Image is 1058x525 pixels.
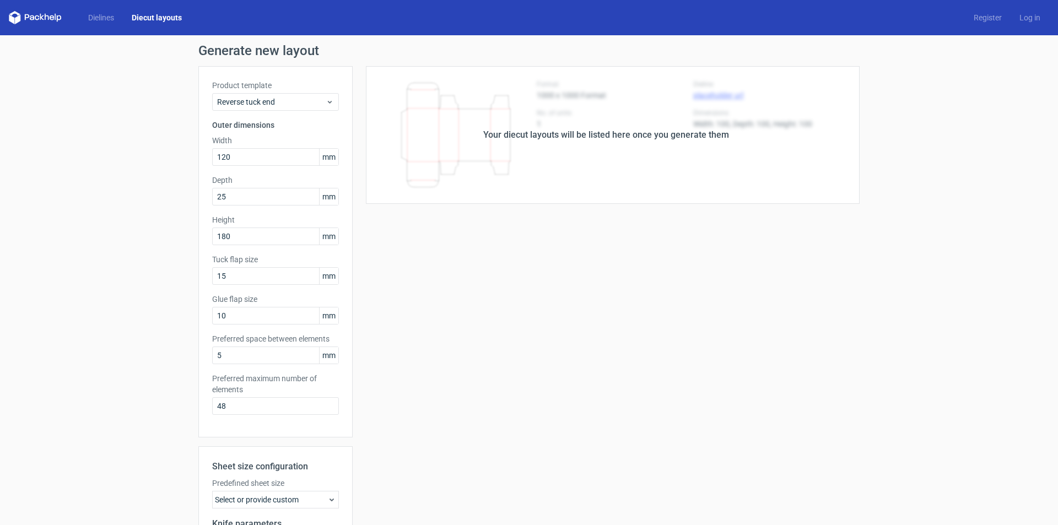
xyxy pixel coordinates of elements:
label: Predefined sheet size [212,478,339,489]
label: Preferred space between elements [212,333,339,344]
label: Glue flap size [212,294,339,305]
a: Diecut layouts [123,12,191,23]
span: mm [319,228,338,245]
a: Dielines [79,12,123,23]
span: Reverse tuck end [217,96,326,107]
span: mm [319,307,338,324]
span: mm [319,268,338,284]
label: Tuck flap size [212,254,339,265]
h2: Sheet size configuration [212,460,339,473]
label: Product template [212,80,339,91]
label: Height [212,214,339,225]
span: mm [319,188,338,205]
label: Depth [212,175,339,186]
div: Select or provide custom [212,491,339,508]
label: Width [212,135,339,146]
a: Log in [1011,12,1049,23]
a: Register [965,12,1011,23]
div: Your diecut layouts will be listed here once you generate them [483,128,729,142]
label: Preferred maximum number of elements [212,373,339,395]
span: mm [319,149,338,165]
h3: Outer dimensions [212,120,339,131]
h1: Generate new layout [198,44,860,57]
span: mm [319,347,338,364]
